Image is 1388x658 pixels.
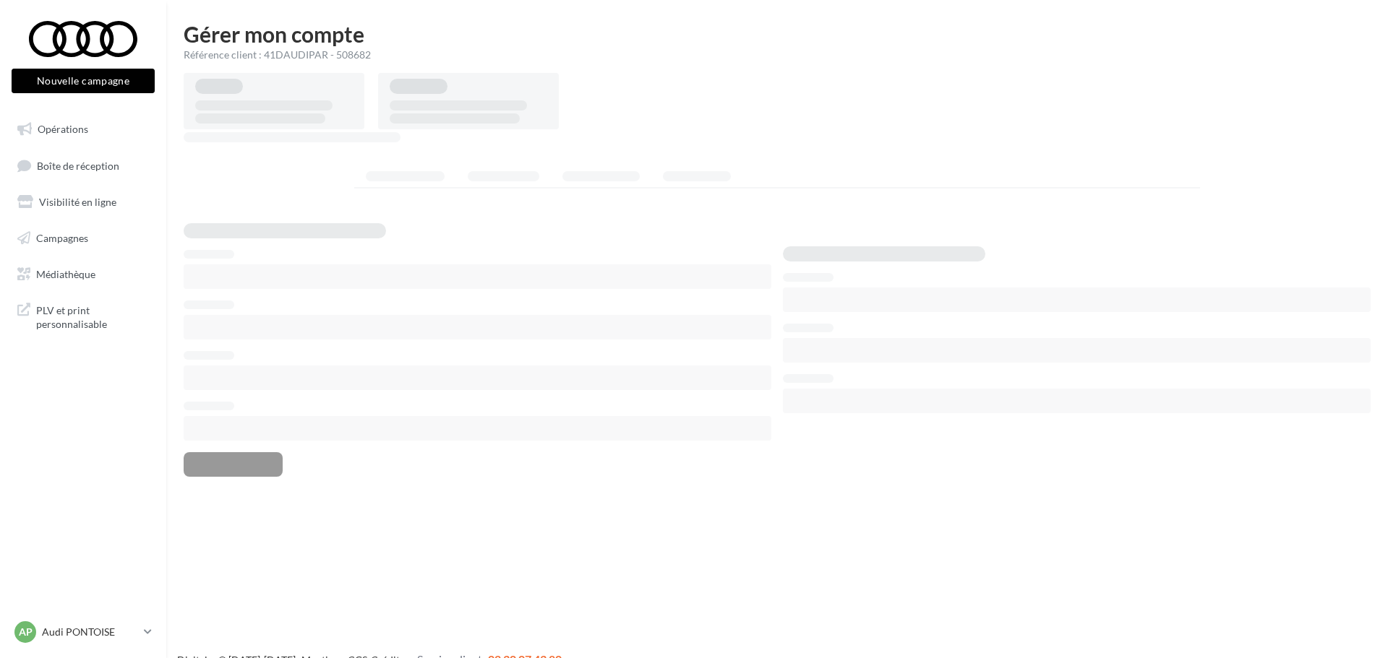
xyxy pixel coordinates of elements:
a: Opérations [9,114,158,144]
button: Nouvelle campagne [12,69,155,93]
span: Médiathèque [36,267,95,280]
a: AP Audi PONTOISE [12,618,155,646]
span: Boîte de réception [37,159,119,171]
span: PLV et print personnalisable [36,300,149,332]
span: Opérations [38,123,88,135]
span: AP [19,625,33,639]
div: Référence client : 41DAUDIPAR - 508682 [184,48,1371,62]
a: Visibilité en ligne [9,187,158,217]
a: PLV et print personnalisable [9,295,158,337]
a: Campagnes [9,223,158,254]
a: Médiathèque [9,259,158,290]
p: Audi PONTOISE [42,625,138,639]
span: Campagnes [36,232,88,244]
span: Visibilité en ligne [39,196,116,208]
a: Boîte de réception [9,150,158,181]
h1: Gérer mon compte [184,23,1371,45]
